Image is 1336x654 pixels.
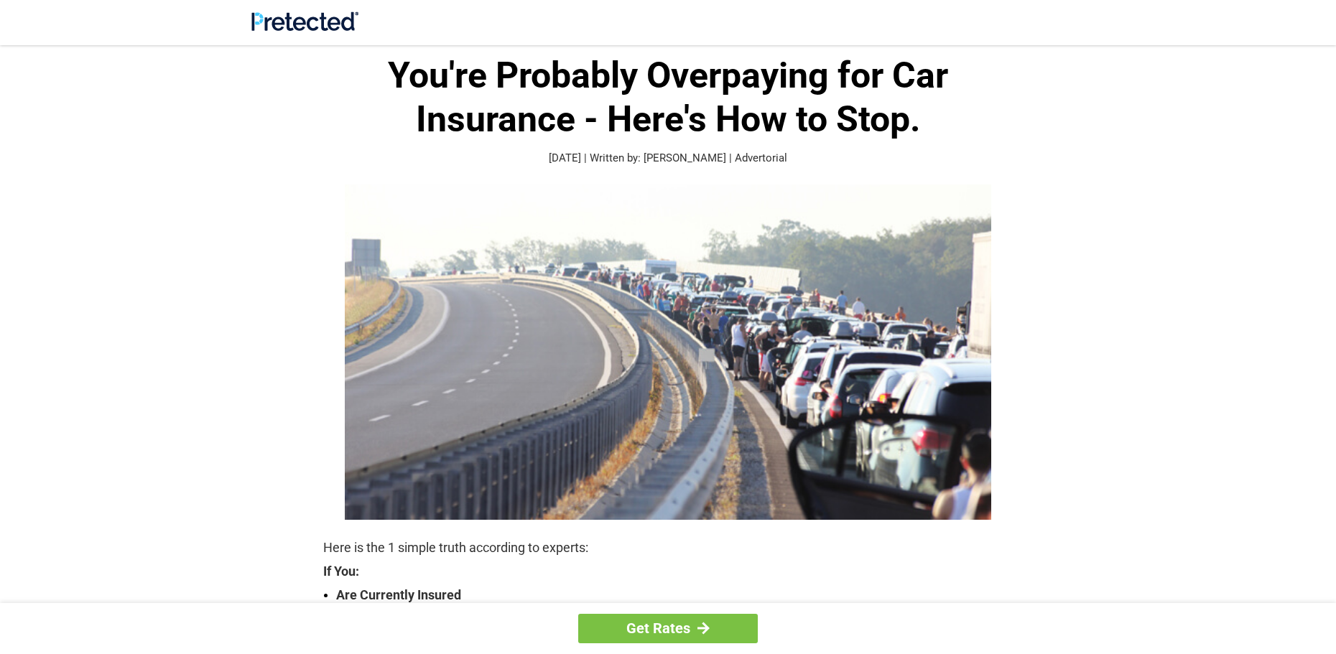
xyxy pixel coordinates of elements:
h1: You're Probably Overpaying for Car Insurance - Here's How to Stop. [323,54,1013,141]
strong: Are Currently Insured [336,585,1013,605]
p: [DATE] | Written by: [PERSON_NAME] | Advertorial [323,150,1013,167]
p: Here is the 1 simple truth according to experts: [323,538,1013,558]
a: Get Rates [578,614,758,643]
strong: If You: [323,565,1013,578]
a: Site Logo [251,20,358,34]
img: Site Logo [251,11,358,31]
